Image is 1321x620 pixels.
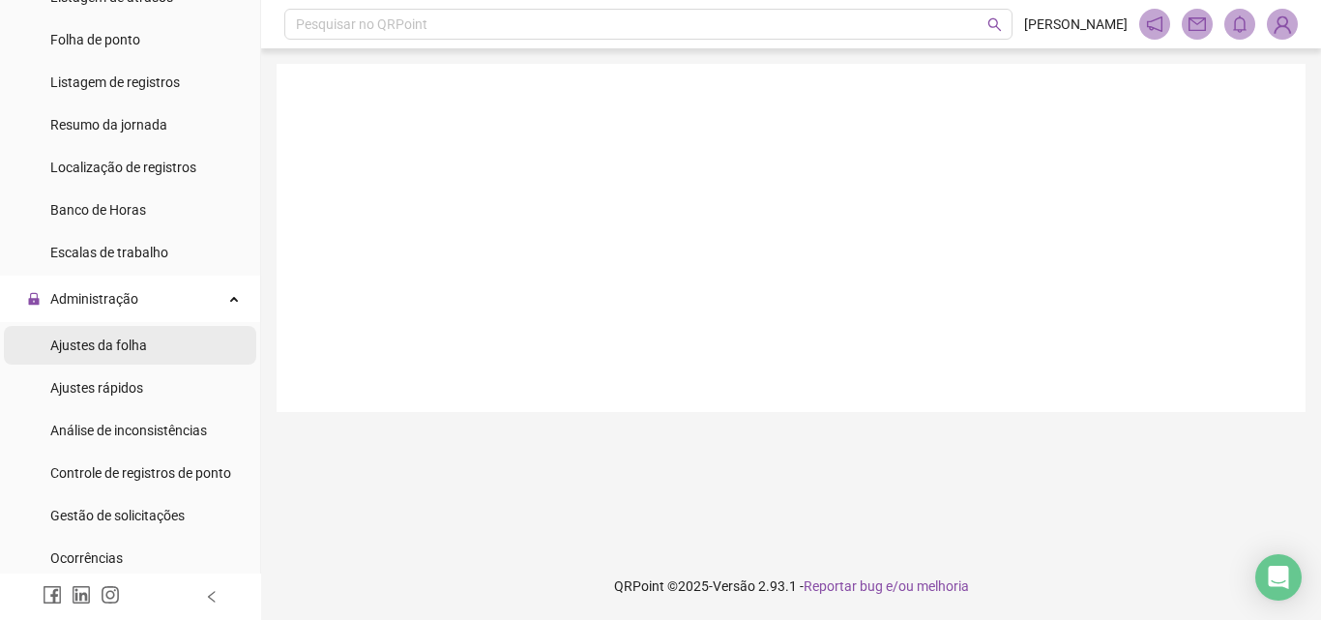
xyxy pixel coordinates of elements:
span: Listagem de registros [50,74,180,90]
span: search [987,17,1002,32]
span: bell [1231,15,1248,33]
span: Ocorrências [50,550,123,566]
span: Ajustes da folha [50,338,147,353]
span: Ajustes rápidos [50,380,143,396]
span: linkedin [72,585,91,605]
span: facebook [43,585,62,605]
span: Localização de registros [50,160,196,175]
div: Open Intercom Messenger [1255,554,1302,601]
span: mail [1189,15,1206,33]
span: Administração [50,291,138,307]
span: Controle de registros de ponto [50,465,231,481]
footer: QRPoint © 2025 - 2.93.1 - [261,552,1321,620]
span: Gestão de solicitações [50,508,185,523]
span: instagram [101,585,120,605]
span: notification [1146,15,1163,33]
span: Escalas de trabalho [50,245,168,260]
span: Reportar bug e/ou melhoria [804,578,969,594]
span: Versão [713,578,755,594]
span: [PERSON_NAME] [1024,14,1128,35]
span: left [205,590,219,604]
span: Resumo da jornada [50,117,167,133]
span: lock [27,292,41,306]
span: Folha de ponto [50,32,140,47]
img: 75405 [1268,10,1297,39]
span: Banco de Horas [50,202,146,218]
span: Análise de inconsistências [50,423,207,438]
